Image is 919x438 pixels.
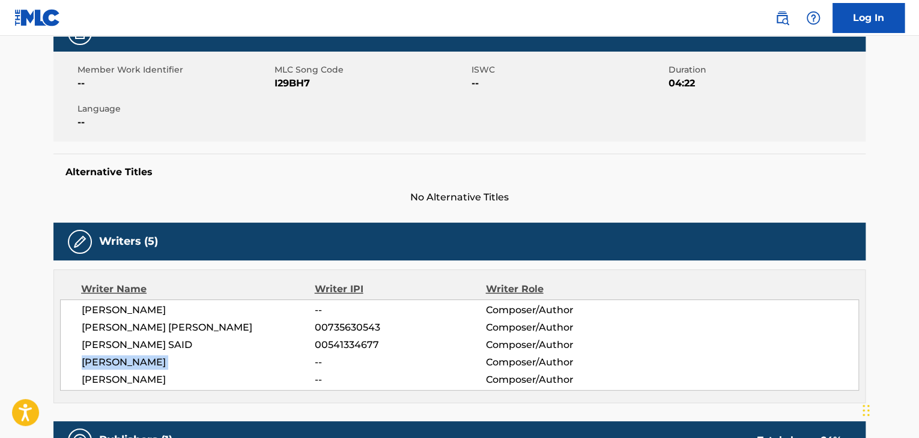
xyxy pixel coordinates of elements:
h5: Alternative Titles [65,166,854,178]
span: Language [77,103,271,115]
span: Composer/Author [485,303,641,317]
img: help [806,11,820,25]
div: Writer Name [81,282,315,296]
div: Drag [863,392,870,428]
div: Help [801,6,825,30]
span: Member Work Identifier [77,64,271,76]
span: 04:22 [669,76,863,91]
span: -- [315,355,485,370]
span: -- [472,76,666,91]
span: 00735630543 [315,320,485,335]
iframe: Chat Widget [859,380,919,438]
span: [PERSON_NAME] [82,373,315,387]
span: 00541334677 [315,338,485,352]
a: Log In [833,3,905,33]
span: [PERSON_NAME] [PERSON_NAME] [82,320,315,335]
span: No Alternative Titles [53,190,866,205]
span: I29BH7 [274,76,469,91]
span: Composer/Author [485,373,641,387]
img: search [775,11,789,25]
span: Composer/Author [485,355,641,370]
div: Writer IPI [315,282,486,296]
span: [PERSON_NAME] SAID [82,338,315,352]
h5: Writers (5) [99,235,158,248]
span: -- [77,115,271,130]
span: [PERSON_NAME] [82,303,315,317]
img: MLC Logo [14,9,61,26]
span: -- [315,373,485,387]
span: -- [315,303,485,317]
span: -- [77,76,271,91]
span: Duration [669,64,863,76]
a: Public Search [770,6,794,30]
img: Writers [73,235,87,249]
span: Composer/Author [485,338,641,352]
span: Composer/Author [485,320,641,335]
span: [PERSON_NAME] [82,355,315,370]
span: ISWC [472,64,666,76]
span: MLC Song Code [274,64,469,76]
div: Writer Role [485,282,641,296]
